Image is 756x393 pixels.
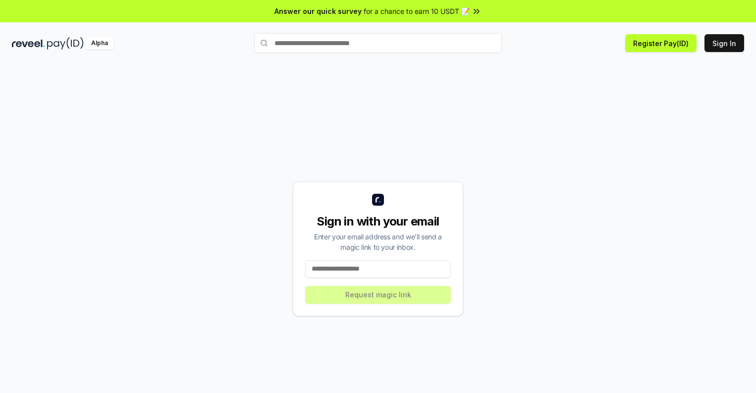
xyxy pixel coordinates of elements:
span: for a chance to earn 10 USDT 📝 [364,6,470,16]
button: Sign In [704,34,744,52]
div: Enter your email address and we’ll send a magic link to your inbox. [305,231,451,252]
div: Alpha [86,37,113,50]
div: Sign in with your email [305,214,451,229]
img: pay_id [47,37,84,50]
span: Answer our quick survey [274,6,362,16]
button: Register Pay(ID) [625,34,697,52]
img: logo_small [372,194,384,206]
img: reveel_dark [12,37,45,50]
